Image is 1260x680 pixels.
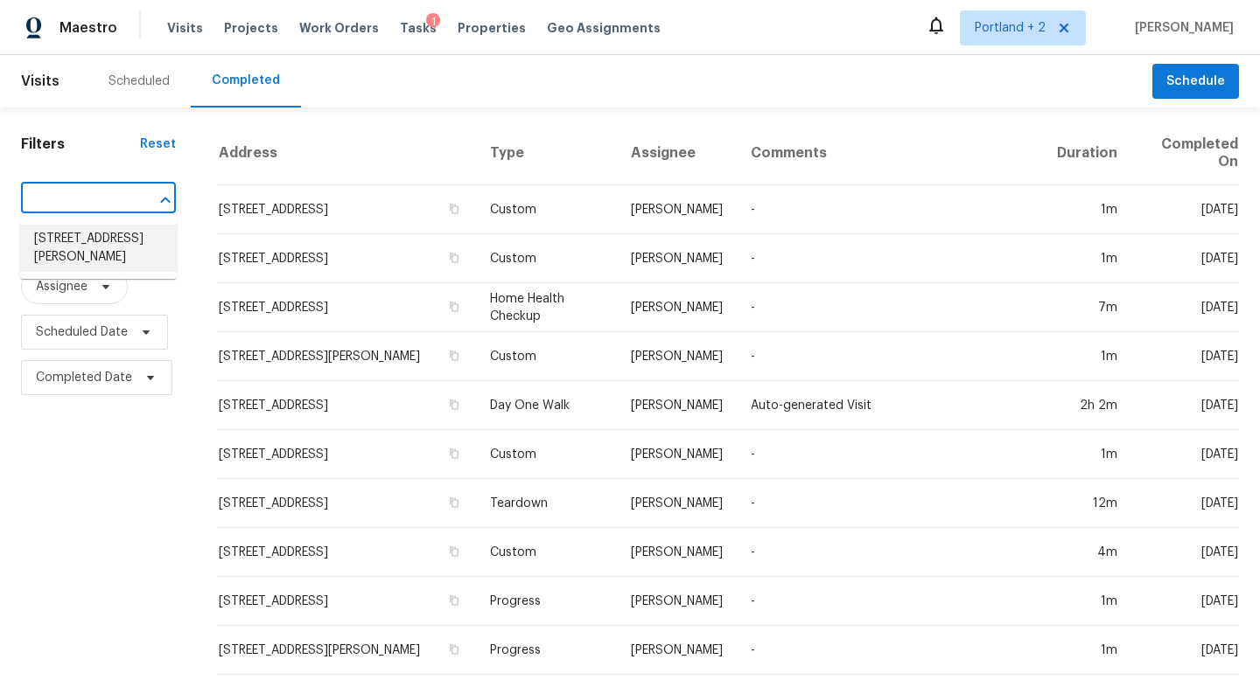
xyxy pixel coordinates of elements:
[218,381,476,430] td: [STREET_ADDRESS]
[1043,528,1131,577] td: 4m
[1152,64,1239,100] button: Schedule
[446,250,462,266] button: Copy Address
[1043,283,1131,332] td: 7m
[21,135,140,153] h1: Filters
[1043,430,1131,479] td: 1m
[218,283,476,332] td: [STREET_ADDRESS]
[400,22,437,34] span: Tasks
[218,185,476,234] td: [STREET_ADDRESS]
[1043,234,1131,283] td: 1m
[218,577,476,626] td: [STREET_ADDRESS]
[476,430,616,479] td: Custom
[476,577,616,626] td: Progress
[426,13,440,31] div: 1
[1131,528,1239,577] td: [DATE]
[737,577,1043,626] td: -
[299,19,379,37] span: Work Orders
[617,121,737,185] th: Assignee
[218,479,476,528] td: [STREET_ADDRESS]
[36,323,128,341] span: Scheduled Date
[1043,185,1131,234] td: 1m
[617,234,737,283] td: [PERSON_NAME]
[1131,234,1239,283] td: [DATE]
[617,626,737,675] td: [PERSON_NAME]
[476,234,616,283] td: Custom
[446,397,462,413] button: Copy Address
[617,283,737,332] td: [PERSON_NAME]
[547,19,661,37] span: Geo Assignments
[1131,121,1239,185] th: Completed On
[1131,332,1239,381] td: [DATE]
[476,381,616,430] td: Day One Walk
[446,495,462,510] button: Copy Address
[446,544,462,559] button: Copy Address
[617,185,737,234] td: [PERSON_NAME]
[446,348,462,364] button: Copy Address
[1131,381,1239,430] td: [DATE]
[212,72,280,89] div: Completed
[20,225,177,272] li: [STREET_ADDRESS][PERSON_NAME]
[140,135,176,153] div: Reset
[446,642,462,657] button: Copy Address
[218,528,476,577] td: [STREET_ADDRESS]
[1043,381,1131,430] td: 2h 2m
[617,577,737,626] td: [PERSON_NAME]
[975,19,1046,37] span: Portland + 2
[737,185,1043,234] td: -
[218,332,476,381] td: [STREET_ADDRESS][PERSON_NAME]
[1166,71,1225,93] span: Schedule
[218,234,476,283] td: [STREET_ADDRESS]
[737,626,1043,675] td: -
[218,430,476,479] td: [STREET_ADDRESS]
[1131,626,1239,675] td: [DATE]
[458,19,526,37] span: Properties
[476,528,616,577] td: Custom
[167,19,203,37] span: Visits
[1128,19,1234,37] span: [PERSON_NAME]
[1043,626,1131,675] td: 1m
[476,626,616,675] td: Progress
[617,479,737,528] td: [PERSON_NAME]
[737,332,1043,381] td: -
[446,201,462,217] button: Copy Address
[1043,332,1131,381] td: 1m
[617,332,737,381] td: [PERSON_NAME]
[59,19,117,37] span: Maestro
[1131,479,1239,528] td: [DATE]
[1131,430,1239,479] td: [DATE]
[1043,577,1131,626] td: 1m
[446,446,462,461] button: Copy Address
[476,332,616,381] td: Custom
[476,283,616,332] td: Home Health Checkup
[737,479,1043,528] td: -
[1131,577,1239,626] td: [DATE]
[476,479,616,528] td: Teardown
[218,121,476,185] th: Address
[36,369,132,386] span: Completed Date
[737,234,1043,283] td: -
[476,185,616,234] td: Custom
[617,528,737,577] td: [PERSON_NAME]
[1131,283,1239,332] td: [DATE]
[218,626,476,675] td: [STREET_ADDRESS][PERSON_NAME]
[224,19,278,37] span: Projects
[1131,185,1239,234] td: [DATE]
[446,299,462,315] button: Copy Address
[1043,121,1131,185] th: Duration
[153,188,178,212] button: Close
[446,593,462,608] button: Copy Address
[617,381,737,430] td: [PERSON_NAME]
[737,283,1043,332] td: -
[617,430,737,479] td: [PERSON_NAME]
[21,186,127,213] input: Search for an address...
[21,62,59,101] span: Visits
[737,528,1043,577] td: -
[737,121,1043,185] th: Comments
[737,430,1043,479] td: -
[108,73,170,90] div: Scheduled
[737,381,1043,430] td: Auto-generated Visit
[476,121,616,185] th: Type
[36,278,87,295] span: Assignee
[1043,479,1131,528] td: 12m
